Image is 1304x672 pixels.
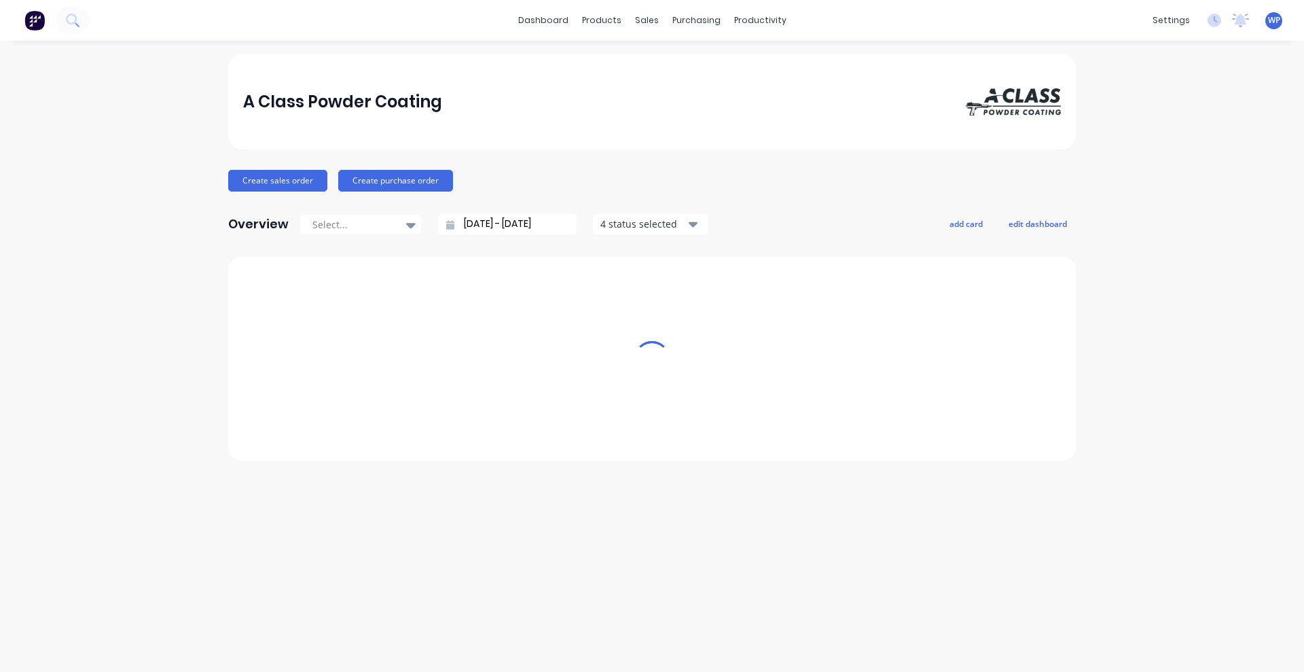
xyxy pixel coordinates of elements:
[966,88,1061,116] img: A Class Powder Coating
[575,10,628,31] div: products
[228,211,289,238] div: Overview
[243,88,442,116] div: A Class Powder Coating
[24,10,45,31] img: Factory
[628,10,666,31] div: sales
[666,10,727,31] div: purchasing
[727,10,793,31] div: productivity
[1000,215,1076,232] button: edit dashboard
[228,170,327,192] button: Create sales order
[1268,14,1280,26] span: WP
[593,214,708,234] button: 4 status selected
[941,215,992,232] button: add card
[338,170,453,192] button: Create purchase order
[600,217,686,231] div: 4 status selected
[511,10,575,31] a: dashboard
[1146,10,1197,31] div: settings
